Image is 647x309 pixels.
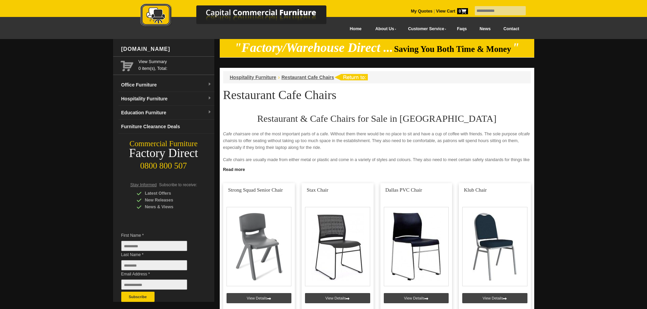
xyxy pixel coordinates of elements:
[451,21,473,37] a: Faqs
[137,204,201,210] div: News & Views
[473,21,497,37] a: News
[208,82,212,86] img: dropdown
[223,114,531,124] h2: Restaurant & Cafe Chairs for Sale in [GEOGRAPHIC_DATA]
[159,182,197,187] span: Subscribe to receive:
[223,131,531,151] p: are one of the most important parts of a cafe. Without them there would be no place to sit and ha...
[139,58,212,65] a: View Summary
[122,3,359,28] img: Capital Commercial Furniture Logo
[223,89,531,101] h1: Restaurant Cafe Chairs
[119,39,214,59] div: [DOMAIN_NAME]
[119,106,214,120] a: Education Furnituredropdown
[208,96,212,100] img: dropdown
[119,78,214,92] a: Office Furnituredropdown
[400,21,450,37] a: Customer Service
[411,9,433,14] a: My Quotes
[121,241,187,251] input: First Name *
[223,132,245,136] em: Cafe chairs
[121,271,197,277] span: Email Address *
[137,197,201,204] div: New Releases
[334,74,368,80] img: return to
[435,9,468,14] a: View Cart0
[130,182,157,187] span: Stay Informed
[497,21,525,37] a: Contact
[230,75,276,80] a: Hospitality Furniture
[394,44,511,54] span: Saving You Both Time & Money
[208,110,212,114] img: dropdown
[223,156,531,177] p: Cafe chairs are usually made from either metal or plastic and come in a variety of styles and col...
[119,92,214,106] a: Hospitality Furnituredropdown
[122,3,359,30] a: Capital Commercial Furniture Logo
[121,260,187,270] input: Last Name *
[113,139,214,149] div: Commercial Furniture
[220,165,534,173] a: Click to read more
[457,8,468,14] span: 0
[278,74,280,81] li: ›
[234,41,393,55] em: "Factory/Warehouse Direct ...
[121,279,187,290] input: Email Address *
[113,158,214,171] div: 0800 800 507
[121,232,197,239] span: First Name *
[512,41,519,55] em: "
[113,149,214,158] div: Factory Direct
[139,58,212,71] span: 0 item(s), Total:
[282,75,334,80] a: Restaurant Cafe Chairs
[368,21,400,37] a: About Us
[121,251,197,258] span: Last Name *
[436,9,468,14] strong: View Cart
[119,120,214,134] a: Furniture Clearance Deals
[137,190,201,197] div: Latest Offers
[121,292,155,302] button: Subscribe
